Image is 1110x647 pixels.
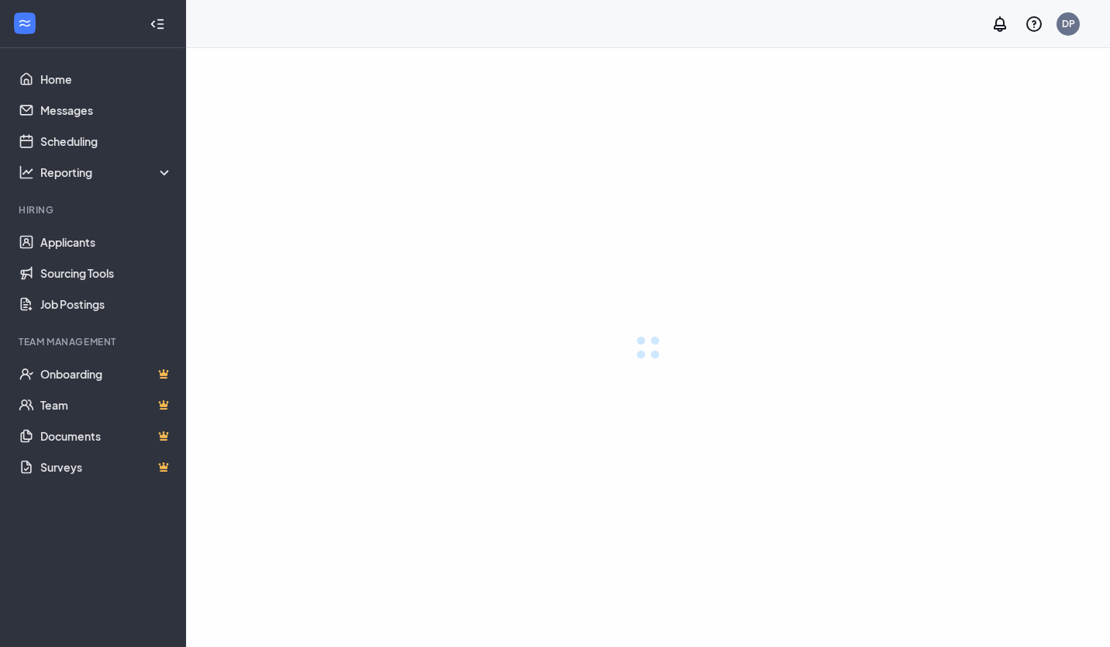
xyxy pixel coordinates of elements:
div: Reporting [40,164,174,180]
svg: QuestionInfo [1025,15,1043,33]
a: OnboardingCrown [40,358,173,389]
a: Scheduling [40,126,173,157]
a: Job Postings [40,289,173,320]
a: Applicants [40,227,173,258]
div: DP [1062,17,1075,30]
svg: WorkstreamLogo [17,16,33,31]
a: Sourcing Tools [40,258,173,289]
a: Messages [40,95,173,126]
svg: Analysis [19,164,34,180]
svg: Collapse [150,16,165,32]
a: SurveysCrown [40,452,173,483]
a: Home [40,64,173,95]
svg: Notifications [991,15,1009,33]
a: DocumentsCrown [40,420,173,452]
div: Hiring [19,203,170,216]
div: Team Management [19,335,170,348]
a: TeamCrown [40,389,173,420]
